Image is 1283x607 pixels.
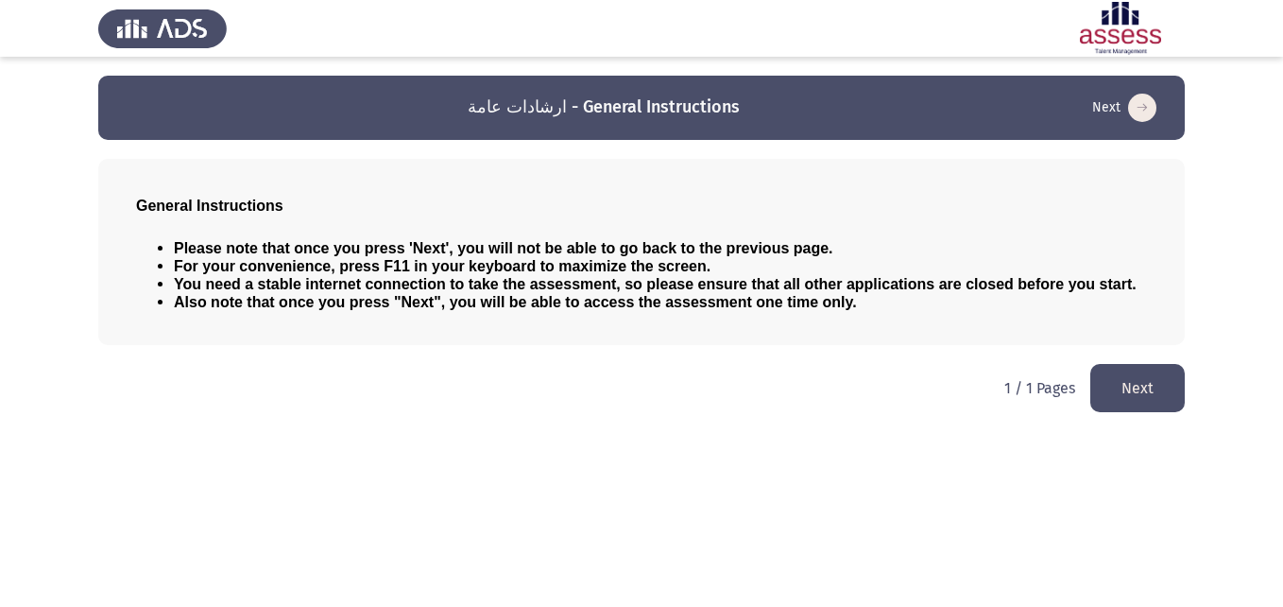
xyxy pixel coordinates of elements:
[1086,93,1162,123] button: load next page
[174,294,857,310] span: Also note that once you press "Next", you will be able to access the assessment one time only.
[174,258,710,274] span: For your convenience, press F11 in your keyboard to maximize the screen.
[174,240,833,256] span: Please note that once you press 'Next', you will not be able to go back to the previous page.
[1004,379,1075,397] p: 1 / 1 Pages
[1090,364,1185,412] button: load next page
[136,198,283,214] span: General Instructions
[174,276,1137,292] span: You need a stable internet connection to take the assessment, so please ensure that all other app...
[468,95,740,119] h3: ارشادات عامة - General Instructions
[98,2,227,55] img: Assess Talent Management logo
[1056,2,1185,55] img: Assessment logo of ASSESS Employability - EBI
